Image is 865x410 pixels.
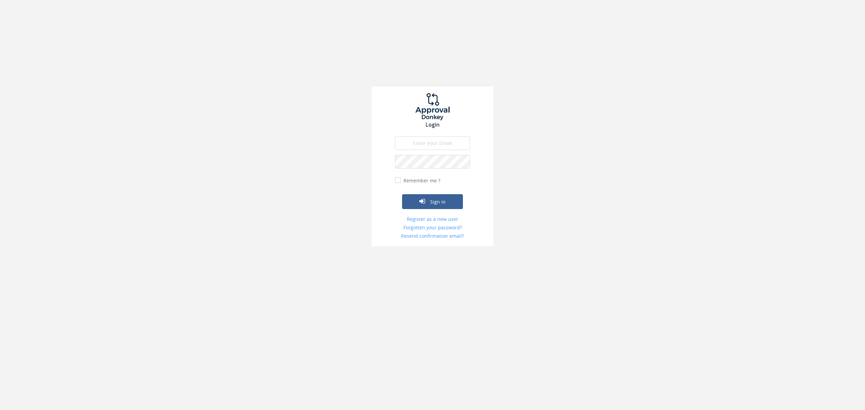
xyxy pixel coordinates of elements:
[395,233,470,239] a: Resend confirmation email?
[395,216,470,223] a: Register as a new user
[395,136,470,150] input: Enter your Email
[395,224,470,231] a: Forgotten your password?
[402,194,463,209] button: Sign in
[372,122,493,128] h3: Login
[402,177,440,184] label: Remember me ?
[407,93,458,120] img: logo.png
